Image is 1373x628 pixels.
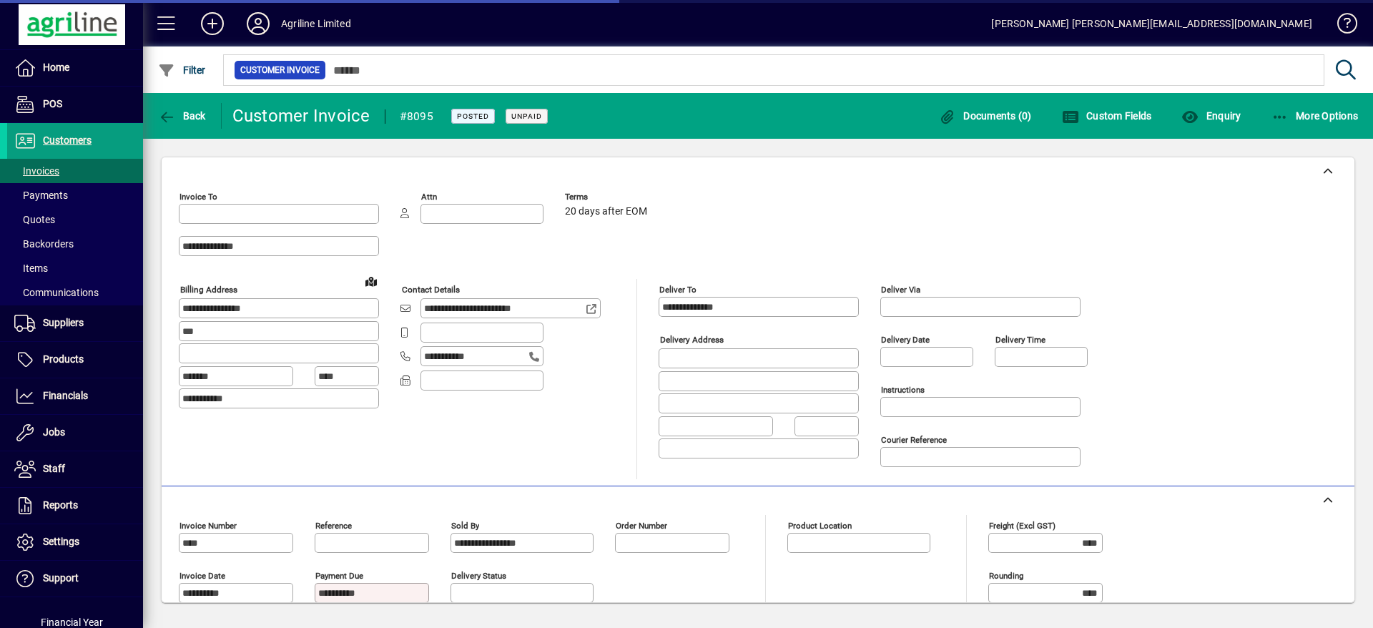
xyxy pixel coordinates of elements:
[43,463,65,474] span: Staff
[991,12,1312,35] div: [PERSON_NAME] [PERSON_NAME][EMAIL_ADDRESS][DOMAIN_NAME]
[43,536,79,547] span: Settings
[14,263,48,274] span: Items
[41,617,103,628] span: Financial Year
[235,11,281,36] button: Profile
[158,110,206,122] span: Back
[281,12,351,35] div: Agriline Limited
[935,103,1035,129] button: Documents (0)
[7,561,143,597] a: Support
[7,232,143,256] a: Backorders
[400,105,433,128] div: #8095
[1058,103,1156,129] button: Custom Fields
[14,287,99,298] span: Communications
[881,435,947,445] mat-label: Courier Reference
[995,335,1045,345] mat-label: Delivery time
[158,64,206,76] span: Filter
[14,165,59,177] span: Invoices
[7,451,143,487] a: Staff
[7,342,143,378] a: Products
[43,390,88,401] span: Financials
[7,207,143,232] a: Quotes
[451,521,479,531] mat-label: Sold by
[7,524,143,560] a: Settings
[315,521,352,531] mat-label: Reference
[7,256,143,280] a: Items
[616,521,667,531] mat-label: Order number
[179,521,237,531] mat-label: Invoice number
[154,103,210,129] button: Back
[1181,110,1241,122] span: Enquiry
[179,571,225,581] mat-label: Invoice date
[7,488,143,524] a: Reports
[939,110,1032,122] span: Documents (0)
[7,415,143,451] a: Jobs
[43,98,62,109] span: POS
[14,238,74,250] span: Backorders
[43,499,78,511] span: Reports
[43,62,69,73] span: Home
[7,183,143,207] a: Payments
[421,192,437,202] mat-label: Attn
[881,335,930,345] mat-label: Delivery date
[1271,110,1359,122] span: More Options
[315,571,363,581] mat-label: Payment due
[360,270,383,293] a: View on map
[232,104,370,127] div: Customer Invoice
[1327,3,1355,49] a: Knowledge Base
[7,159,143,183] a: Invoices
[989,571,1023,581] mat-label: Rounding
[7,280,143,305] a: Communications
[989,521,1055,531] mat-label: Freight (excl GST)
[7,378,143,414] a: Financials
[7,87,143,122] a: POS
[565,206,647,217] span: 20 days after EOM
[190,11,235,36] button: Add
[154,57,210,83] button: Filter
[14,190,68,201] span: Payments
[881,285,920,295] mat-label: Deliver via
[7,50,143,86] a: Home
[1178,103,1244,129] button: Enquiry
[240,63,320,77] span: Customer Invoice
[43,134,92,146] span: Customers
[14,214,55,225] span: Quotes
[43,317,84,328] span: Suppliers
[788,521,852,531] mat-label: Product location
[43,353,84,365] span: Products
[7,305,143,341] a: Suppliers
[451,571,506,581] mat-label: Delivery status
[43,426,65,438] span: Jobs
[659,285,697,295] mat-label: Deliver To
[511,112,542,121] span: Unpaid
[143,103,222,129] app-page-header-button: Back
[179,192,217,202] mat-label: Invoice To
[43,572,79,584] span: Support
[881,385,925,395] mat-label: Instructions
[565,192,651,202] span: Terms
[1062,110,1152,122] span: Custom Fields
[457,112,489,121] span: Posted
[1268,103,1362,129] button: More Options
